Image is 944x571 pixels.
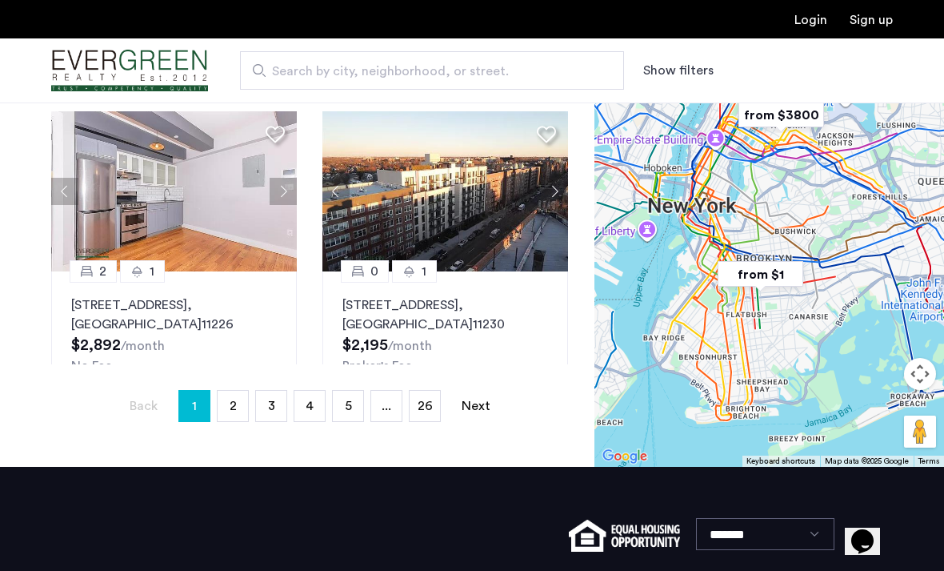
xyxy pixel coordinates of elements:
nav: Pagination [51,390,568,422]
span: 26 [418,400,433,412]
button: Keyboard shortcuts [746,456,815,467]
button: Previous apartment [51,178,78,205]
span: 1 [422,262,426,281]
input: Apartment Search [240,51,624,90]
a: Registration [850,14,893,26]
span: No Fee [71,360,112,372]
select: Language select [696,518,834,550]
a: Login [794,14,827,26]
img: equal-housing.png [569,520,680,552]
span: Back [130,400,158,412]
a: Cazamio Logo [51,41,208,101]
button: Map camera controls [904,358,936,390]
a: Next [460,391,492,421]
a: 01[STREET_ADDRESS], [GEOGRAPHIC_DATA]11230Broker's Fee [322,271,568,396]
span: Broker's Fee [342,360,412,372]
a: 21[STREET_ADDRESS], [GEOGRAPHIC_DATA]11226No Fee [51,271,297,396]
a: Terms (opens in new tab) [918,456,939,467]
span: 1 [150,262,154,281]
img: 2010_638603899118135293.jpeg [322,111,569,271]
button: Next apartment [270,178,297,205]
sub: /month [388,340,432,352]
div: from $1 [705,250,816,299]
span: 2 [230,400,237,412]
span: Search by city, neighborhood, or street. [272,62,579,81]
button: Previous apartment [322,178,350,205]
p: [STREET_ADDRESS] 11226 [71,296,277,334]
sub: /month [121,340,165,352]
span: Map data ©2025 Google [825,457,909,465]
img: logo [51,41,208,101]
button: Drag Pegman onto the map to open Street View [904,416,936,448]
span: 3 [268,400,275,412]
span: $2,892 [71,337,121,353]
p: [STREET_ADDRESS] 11230 [342,296,548,334]
span: 1 [192,393,197,419]
img: Google [598,446,651,467]
span: 0 [370,262,378,281]
div: from $3800 [726,90,837,139]
span: $2,195 [342,337,388,353]
a: Open this area in Google Maps (opens a new window) [598,446,651,467]
img: 218_638545891316468341.jpeg [51,111,298,271]
span: ... [382,400,391,412]
iframe: chat widget [845,507,896,555]
span: 5 [345,400,352,412]
span: 4 [306,400,314,412]
button: Show or hide filters [643,61,714,80]
button: Next apartment [541,178,568,205]
span: 2 [99,262,106,281]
